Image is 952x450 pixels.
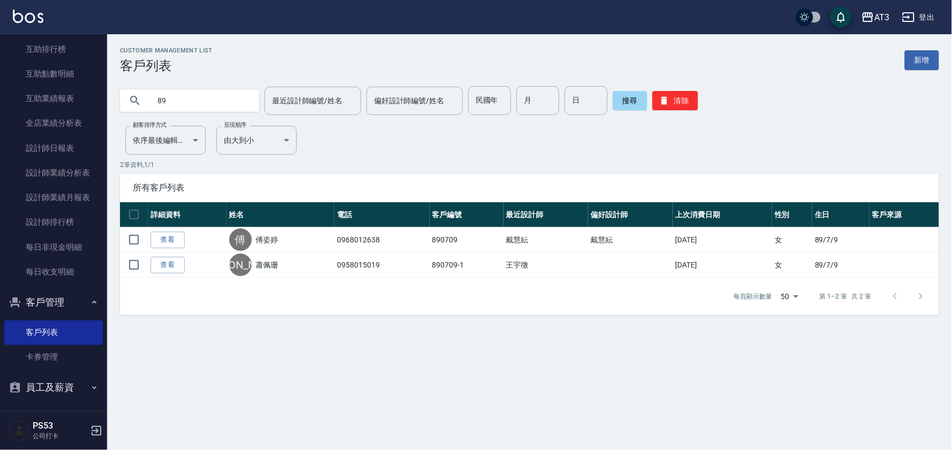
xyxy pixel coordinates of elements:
[812,227,869,253] td: 89/7/9
[4,260,103,284] a: 每日收支明細
[334,253,429,278] td: 0958015019
[4,374,103,402] button: 員工及薪資
[504,227,588,253] td: 戴慧紜
[227,202,335,227] th: 姓名
[430,227,504,253] td: 890709
[120,47,213,54] h2: Customer Management List
[4,235,103,260] a: 每日非現金明細
[777,282,803,311] div: 50
[898,7,939,27] button: 登出
[256,260,279,270] a: 蕭佩珊
[4,210,103,234] a: 設計師排行榜
[216,126,297,155] div: 由大到小
[830,6,852,28] button: save
[4,345,103,370] a: 卡券管理
[772,227,812,253] td: 女
[334,202,429,227] th: 電話
[430,202,504,227] th: 客戶編號
[229,254,252,276] div: [PERSON_NAME]
[869,202,939,227] th: 客戶來源
[673,202,773,227] th: 上次消費日期
[4,288,103,316] button: 客戶管理
[820,292,872,301] p: 第 1–2 筆 共 2 筆
[120,58,213,73] h3: 客戶列表
[613,91,647,110] button: 搜尋
[812,202,869,227] th: 生日
[430,253,504,278] td: 890709-1
[133,121,167,129] label: 顧客排序方式
[256,234,279,245] a: 傅姿婷
[874,11,889,24] div: AT3
[4,86,103,111] a: 互助業績報表
[4,321,103,345] a: 客戶列表
[120,160,939,170] p: 2 筆資料, 1 / 1
[4,37,103,62] a: 互助排行榜
[4,136,103,161] a: 設計師日報表
[229,228,252,251] div: 傅
[151,257,185,273] a: 查看
[13,10,43,23] img: Logo
[148,202,227,227] th: 詳細資料
[33,421,87,431] h5: PS53
[125,126,206,155] div: 依序最後編輯時間
[150,86,251,115] input: 搜尋關鍵字
[504,253,588,278] td: 王宇徵
[151,232,185,248] a: 查看
[504,202,588,227] th: 最近設計師
[4,111,103,135] a: 全店業績分析表
[588,227,673,253] td: 戴慧紜
[734,292,773,301] p: 每頁顯示數量
[857,6,894,28] button: AT3
[224,121,246,129] label: 呈現順序
[588,202,673,227] th: 偏好設計師
[4,161,103,185] a: 設計師業績分析表
[133,182,926,193] span: 所有客戶列表
[673,253,773,278] td: [DATE]
[4,185,103,210] a: 設計師業績月報表
[4,62,103,86] a: 互助點數明細
[772,253,812,278] td: 女
[653,91,698,110] button: 清除
[905,50,939,70] a: 新增
[673,227,773,253] td: [DATE]
[33,431,87,441] p: 公司打卡
[812,253,869,278] td: 89/7/9
[9,420,30,441] img: Person
[334,227,429,253] td: 0968012638
[772,202,812,227] th: 性別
